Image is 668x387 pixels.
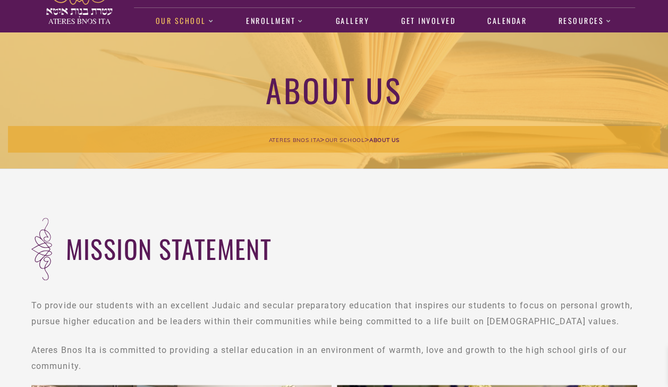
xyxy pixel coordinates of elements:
[66,211,637,287] h2: mission statement
[481,9,532,33] a: Calendar
[31,298,637,330] p: To provide our students with an excellent Judaic and secular preparatory education that inspires ...
[150,9,219,33] a: Our School
[330,9,375,33] a: Gallery
[325,137,364,144] span: Our School
[369,137,400,144] span: About us
[395,9,461,33] a: Get Involved
[553,9,618,33] a: Resources
[241,9,309,33] a: Enrollment
[31,345,627,371] span: Ateres Bnos Ita is committed to providing a stellar education in an environment of warmth, love a...
[8,126,660,153] div: > >
[269,137,320,144] span: Ateres Bnos Ita
[325,134,364,144] a: Our School
[269,134,320,144] a: Ateres Bnos Ita
[8,70,660,110] h1: About us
